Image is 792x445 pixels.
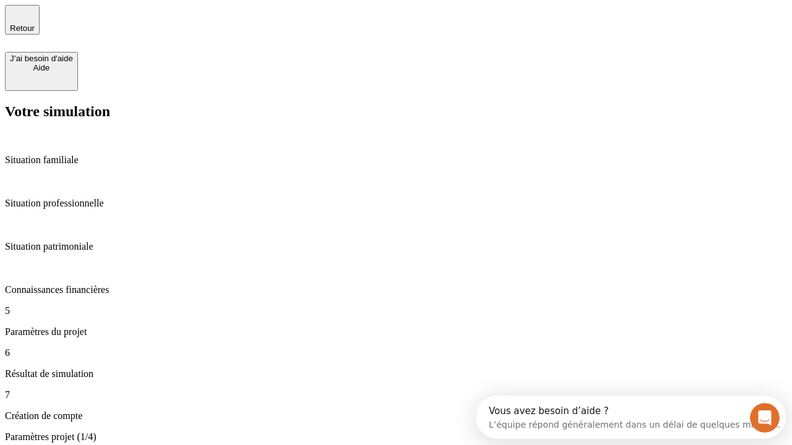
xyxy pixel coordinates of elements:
[5,52,78,91] button: J’ai besoin d'aideAide
[5,284,787,295] p: Connaissances financières
[10,63,73,72] div: Aide
[5,305,787,316] p: 5
[5,347,787,358] p: 6
[5,103,787,120] h2: Votre simulation
[13,11,304,20] div: Vous avez besoin d’aide ?
[5,431,787,443] p: Paramètres projet (1/4)
[10,23,35,33] span: Retour
[13,20,304,33] div: L’équipe répond généralement dans un délai de quelques minutes.
[5,155,787,166] p: Situation familiale
[5,241,787,252] p: Situation patrimoniale
[5,5,40,35] button: Retour
[5,389,787,400] p: 7
[5,198,787,209] p: Situation professionnelle
[5,368,787,379] p: Résultat de simulation
[750,403,780,433] iframe: Intercom live chat
[10,54,73,63] div: J’ai besoin d'aide
[476,396,786,439] iframe: Intercom live chat discovery launcher
[5,326,787,337] p: Paramètres du projet
[5,410,787,422] p: Création de compte
[5,5,341,39] div: Ouvrir le Messenger Intercom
